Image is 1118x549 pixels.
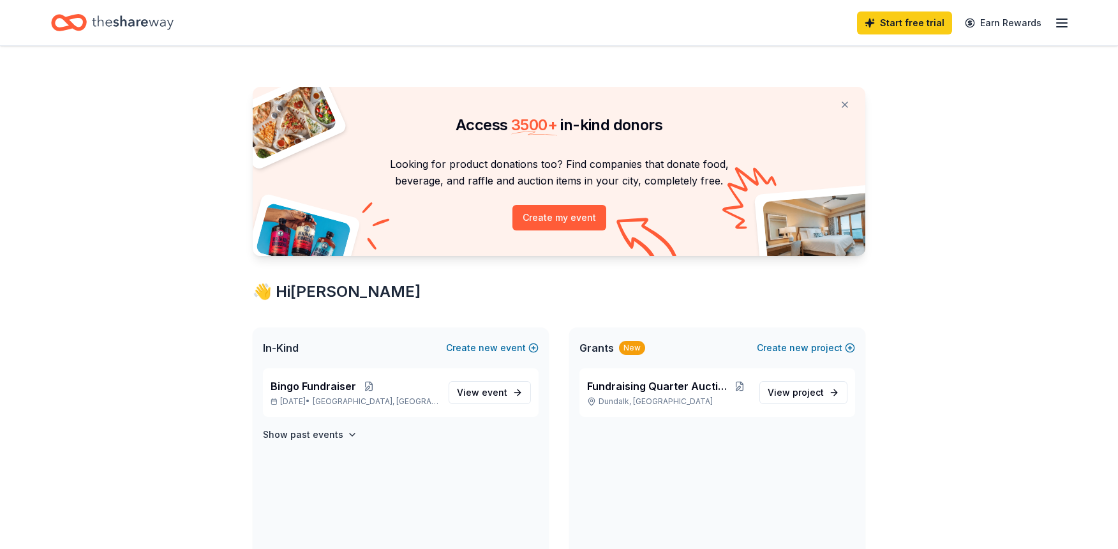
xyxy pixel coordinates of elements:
span: View [768,385,824,400]
img: Curvy arrow [616,218,680,266]
span: Access in-kind donors [456,116,662,134]
a: Home [51,8,174,38]
h4: Show past events [263,427,343,442]
p: Looking for product donations too? Find companies that donate food, beverage, and raffle and auct... [268,156,850,190]
span: [GEOGRAPHIC_DATA], [GEOGRAPHIC_DATA] [313,396,438,407]
span: View [457,385,507,400]
button: Createnewevent [446,340,539,356]
span: Fundraising Quarter Auction - [DATE] [587,379,730,394]
div: 👋 Hi [PERSON_NAME] [253,282,865,302]
button: Createnewproject [757,340,855,356]
span: Grants [579,340,614,356]
span: event [482,387,507,398]
button: Create my event [512,205,606,230]
span: In-Kind [263,340,299,356]
span: Bingo Fundraiser [271,379,356,394]
div: New [619,341,645,355]
span: project [793,387,824,398]
img: Pizza [239,79,338,161]
p: Dundalk, [GEOGRAPHIC_DATA] [587,396,749,407]
a: Earn Rewards [957,11,1049,34]
span: new [479,340,498,356]
span: new [789,340,809,356]
a: Start free trial [857,11,952,34]
button: Show past events [263,427,357,442]
a: View event [449,381,531,404]
a: View project [759,381,847,404]
p: [DATE] • [271,396,438,407]
span: 3500 + [511,116,557,134]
